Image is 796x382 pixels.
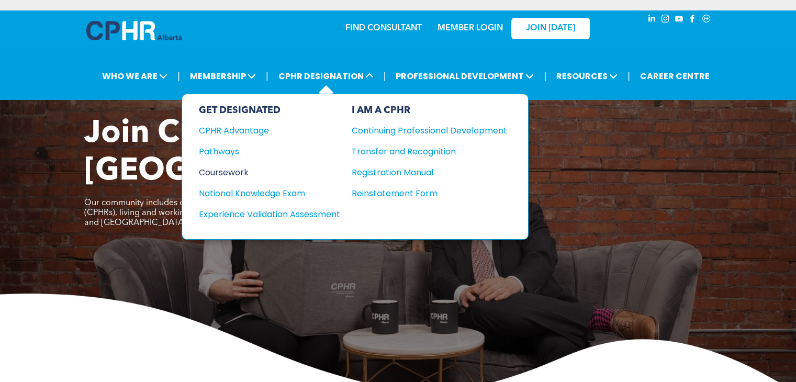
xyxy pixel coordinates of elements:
[199,166,340,179] a: Coursework
[187,66,259,86] span: MEMBERSHIP
[701,13,712,27] a: Social network
[393,66,537,86] span: PROFESSIONAL DEVELOPMENT
[384,65,386,87] li: |
[177,65,180,87] li: |
[687,13,699,27] a: facebook
[352,124,491,137] div: Continuing Professional Development
[352,145,507,158] a: Transfer and Recognition
[511,18,590,39] a: JOIN [DATE]
[199,187,326,200] div: National Knowledge Exam
[352,166,507,179] a: Registration Manual
[266,65,268,87] li: |
[627,65,630,87] li: |
[199,166,326,179] div: Coursework
[84,199,393,227] span: Our community includes over 3,300 Chartered Professionals in Human Resources (CPHRs), living and ...
[674,13,685,27] a: youtube
[345,24,422,32] a: FIND CONSULTANT
[352,187,507,200] a: Reinstatement Form
[199,105,340,116] div: GET DESIGNATED
[199,187,340,200] a: National Knowledge Exam
[99,66,171,86] span: WHO WE ARE
[526,24,575,33] span: JOIN [DATE]
[352,145,491,158] div: Transfer and Recognition
[646,13,658,27] a: linkedin
[199,124,326,137] div: CPHR Advantage
[199,208,326,221] div: Experience Validation Assessment
[199,145,340,158] a: Pathways
[544,65,546,87] li: |
[84,118,419,187] span: Join CPHR [GEOGRAPHIC_DATA]
[199,208,340,221] a: Experience Validation Assessment
[637,66,713,86] a: CAREER CENTRE
[352,105,507,116] div: I AM A CPHR
[438,24,503,32] a: MEMBER LOGIN
[352,187,491,200] div: Reinstatement Form
[275,66,377,86] span: CPHR DESIGNATION
[553,66,621,86] span: RESOURCES
[352,124,507,137] a: Continuing Professional Development
[199,145,326,158] div: Pathways
[199,124,340,137] a: CPHR Advantage
[86,21,182,40] img: A blue and white logo for cp alberta
[352,166,491,179] div: Registration Manual
[660,13,671,27] a: instagram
